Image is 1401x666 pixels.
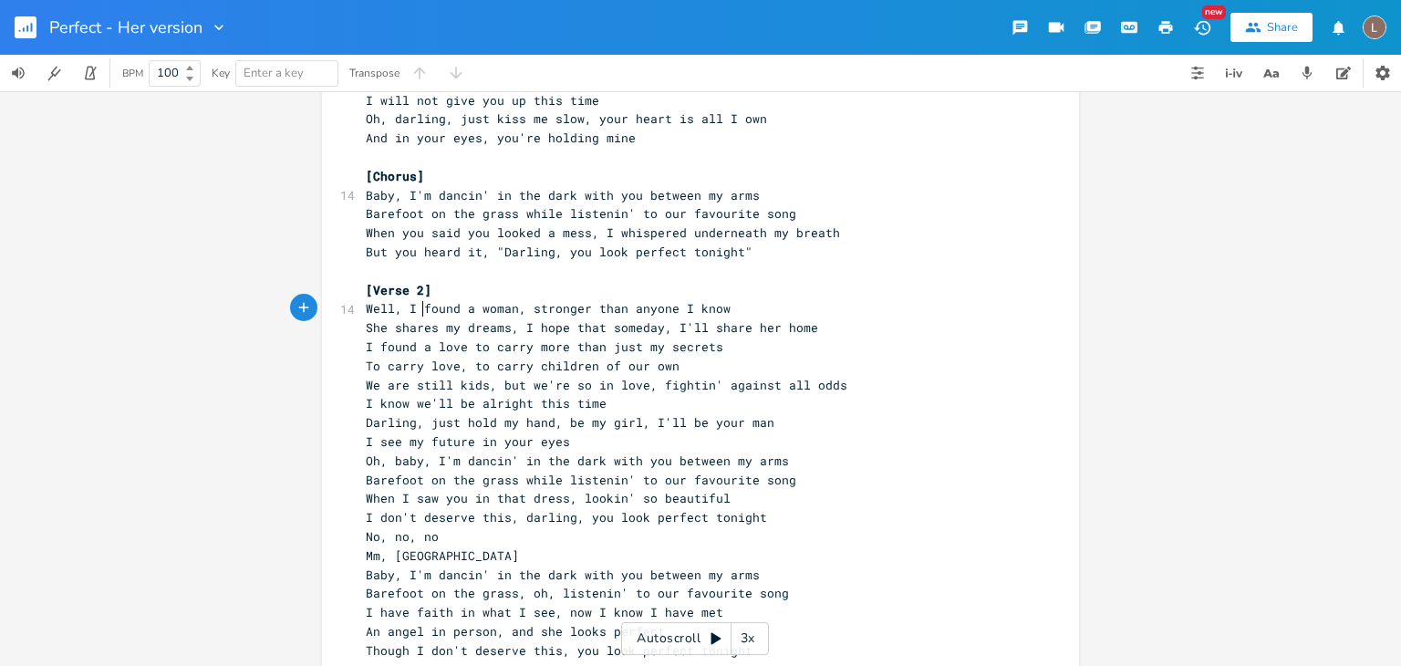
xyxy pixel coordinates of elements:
div: Key [212,68,230,78]
span: No, no, no [366,528,439,545]
span: An angel in person, and she looks perfect [366,623,665,640]
div: New [1202,5,1226,19]
span: Oh, baby, I'm dancin' in the dark with you between my arms [366,453,789,469]
span: [Chorus] [366,168,424,184]
span: When I saw you in that dress, lookin' so beautiful [366,490,731,506]
span: I know we'll be alright this time [366,395,607,411]
div: Transpose [349,68,400,78]
span: Enter a key [244,65,304,81]
span: Baby, I'm dancin' in the dark with you between my arms [366,187,760,203]
button: New [1184,11,1220,44]
span: Mm, [GEOGRAPHIC_DATA] [366,547,519,564]
span: Barefoot on the grass, oh, listenin' to our favourite song [366,585,789,601]
span: I have faith in what I see, now I know I have met [366,604,723,620]
img: Ellebug [1363,16,1386,39]
span: Barefoot on the grass while listenin' to our favourite song [366,472,796,488]
div: BPM [122,68,143,78]
span: Baby, I'm dancin' in the dark with you between my arms [366,567,760,583]
button: Share [1230,13,1313,42]
span: I don't deserve this, darling, you look perfect tonight [366,509,767,526]
span: Darling, just hold my hand, be my girl, I'll be your man [366,414,774,431]
div: Share [1267,19,1298,36]
span: To carry love, to carry children of our own [366,358,680,374]
div: Autoscroll [621,622,769,655]
span: When you said you looked a mess, I whispered underneath my breath [366,224,840,241]
span: [Verse 2] [366,282,431,298]
span: We are still kids, but we're so in love, fightin' against all odds [366,377,847,393]
span: But you heard it, "Darling, you look perfect tonight" [366,244,752,260]
span: Well, I found a woman, stronger than anyone I know [366,300,731,317]
span: Oh, darling, just kiss me slow, your heart is all I own [366,110,767,127]
span: I see my future in your eyes [366,433,570,450]
span: Barefoot on the grass while listenin' to our favourite song [366,205,796,222]
span: I found a love to carry more than just my secrets [366,338,723,355]
div: 3x [732,622,764,655]
span: I will not give you up this time [366,92,599,109]
span: And in your eyes, you're holding mine [366,130,636,146]
span: Perfect - Her version [49,19,202,36]
span: Though I don't deserve this, you look perfect tonight [366,642,752,659]
span: She shares my dreams, I hope that someday, I'll share her home [366,319,818,336]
